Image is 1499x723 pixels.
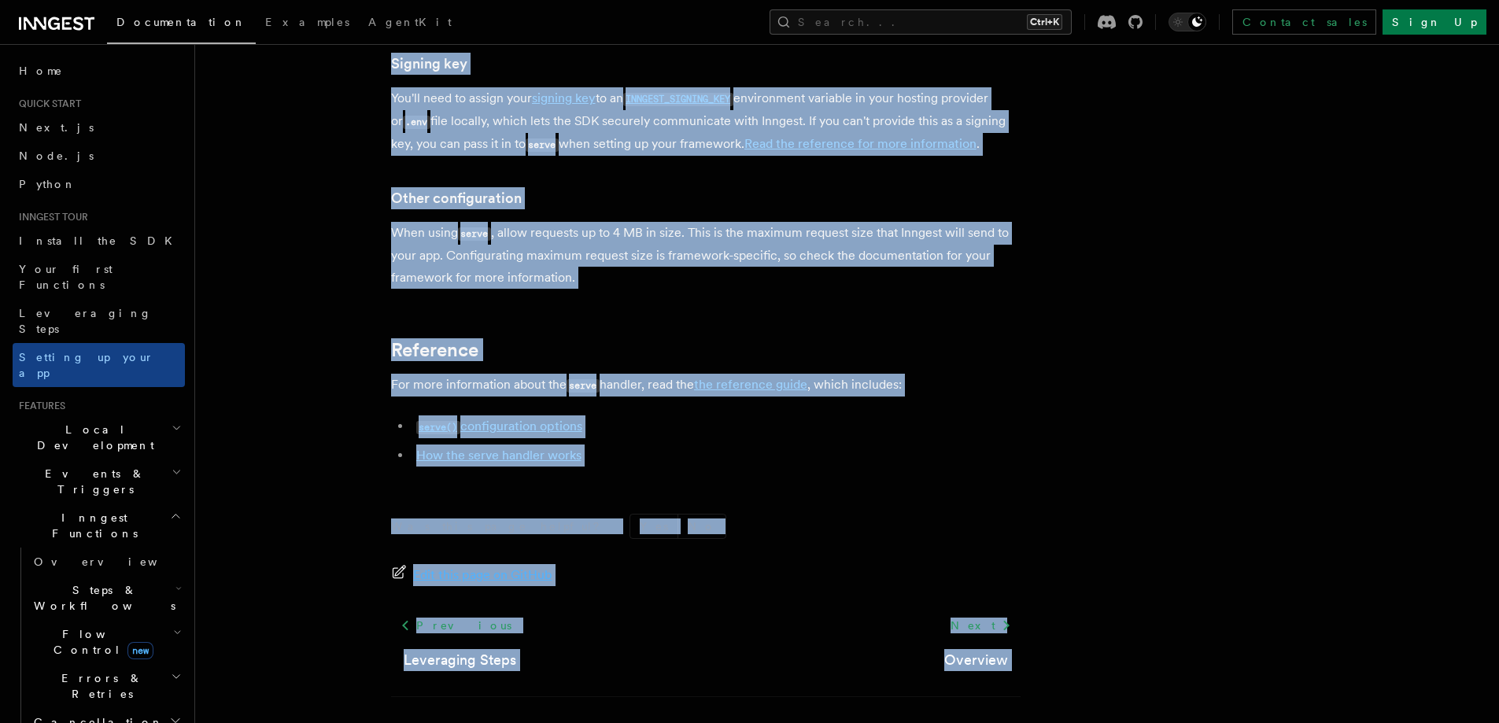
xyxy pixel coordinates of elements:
[623,93,733,106] code: INNGEST_SIGNING_KEY
[630,515,678,538] button: Yes
[391,518,611,534] p: Was this page helpful?
[1169,13,1206,31] button: Toggle dark mode
[403,116,430,129] code: .env
[413,564,552,586] span: Edit this page on GitHub
[13,422,172,453] span: Local Development
[28,620,185,664] button: Flow Controlnew
[265,16,349,28] span: Examples
[391,222,1021,289] p: When using , allow requests up to 4 MB in size. This is the maximum request size that Inngest wil...
[770,9,1072,35] button: Search...Ctrl+K
[404,649,516,671] a: Leveraging Steps
[391,87,1021,156] p: You'll need to assign your to an environment variable in your hosting provider or file locally, w...
[19,63,63,79] span: Home
[19,307,152,335] span: Leveraging Steps
[19,263,113,291] span: Your first Functions
[13,415,185,459] button: Local Development
[359,5,461,42] a: AgentKit
[1383,9,1486,35] a: Sign Up
[19,149,94,162] span: Node.js
[391,374,1021,397] p: For more information about the handler, read the , which includes:
[19,121,94,134] span: Next.js
[13,170,185,198] a: Python
[623,90,733,105] a: INNGEST_SIGNING_KEY
[34,555,196,568] span: Overview
[532,90,596,105] a: signing key
[13,142,185,170] a: Node.js
[13,510,170,541] span: Inngest Functions
[13,57,185,85] a: Home
[19,351,154,379] span: Setting up your app
[368,16,452,28] span: AgentKit
[28,664,185,708] button: Errors & Retries
[391,564,552,586] a: Edit this page on GitHub
[13,113,185,142] a: Next.js
[941,611,1021,640] a: Next
[526,138,559,152] code: serve
[1232,9,1376,35] a: Contact sales
[13,227,185,255] a: Install the SDK
[256,5,359,42] a: Examples
[13,211,88,223] span: Inngest tour
[694,377,807,392] a: the reference guide
[13,459,185,504] button: Events & Triggers
[567,379,600,393] code: serve
[13,466,172,497] span: Events & Triggers
[28,626,173,658] span: Flow Control
[416,419,582,433] a: serve()configuration options
[13,504,185,548] button: Inngest Functions
[28,548,185,576] a: Overview
[107,5,256,44] a: Documentation
[416,448,582,463] a: How the serve handler works
[28,670,171,702] span: Errors & Retries
[391,187,522,209] a: Other configuration
[744,136,977,151] a: Read the reference for more information
[1027,14,1062,30] kbd: Ctrl+K
[13,343,185,387] a: Setting up your app
[944,649,1008,671] a: Overview
[28,576,185,620] button: Steps & Workflows
[13,299,185,343] a: Leveraging Steps
[116,16,246,28] span: Documentation
[19,178,76,190] span: Python
[127,642,153,659] span: new
[391,53,467,75] a: Signing key
[391,611,521,640] a: Previous
[13,255,185,299] a: Your first Functions
[458,227,491,241] code: serve
[19,234,182,247] span: Install the SDK
[13,400,65,412] span: Features
[28,582,175,614] span: Steps & Workflows
[13,98,81,110] span: Quick start
[416,421,460,434] code: serve()
[391,339,478,361] a: Reference
[678,515,726,538] button: No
